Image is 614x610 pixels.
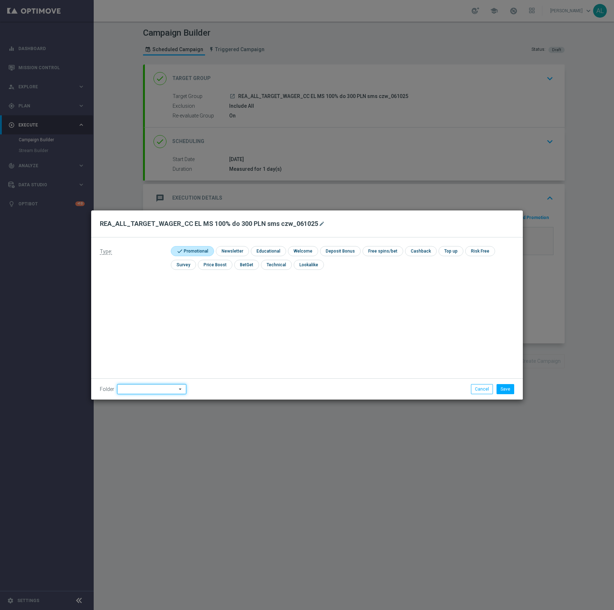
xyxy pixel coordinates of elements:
i: mode_edit [319,221,325,227]
label: Folder [100,386,114,392]
button: mode_edit [318,219,327,228]
button: Cancel [471,384,493,394]
span: Type: [100,249,112,255]
button: Save [497,384,514,394]
h2: REA_ALL_TARGET_WAGER_CC EL MS 100% do 300 PLN sms czw_061025 [100,219,318,228]
i: arrow_drop_down [177,384,184,394]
